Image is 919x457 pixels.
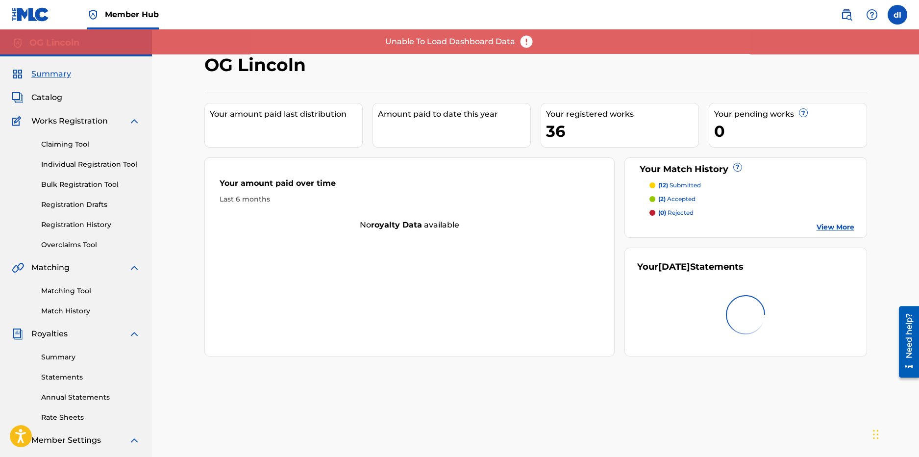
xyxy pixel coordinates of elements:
[658,195,695,203] p: accepted
[220,194,600,204] div: Last 6 months
[31,328,68,340] span: Royalties
[220,178,600,194] div: Your amount paid over time
[41,139,140,150] a: Claiming Tool
[546,120,698,142] div: 36
[41,306,140,316] a: Match History
[41,220,140,230] a: Registration History
[205,219,615,231] div: No available
[41,372,140,382] a: Statements
[31,115,108,127] span: Works Registration
[87,9,99,21] img: Top Rightsholder
[128,328,140,340] img: expand
[128,434,140,446] img: expand
[371,220,422,229] strong: royalty data
[12,92,24,103] img: Catalog
[41,159,140,170] a: Individual Registration Tool
[105,9,159,20] span: Member Hub
[31,68,71,80] span: Summary
[41,200,140,210] a: Registration Drafts
[734,163,742,171] span: ?
[870,410,919,457] iframe: Chat Widget
[817,222,854,232] a: View More
[385,36,515,48] p: Unable To Load Dashboard Data
[714,120,867,142] div: 0
[41,412,140,423] a: Rate Sheets
[841,9,852,21] img: search
[873,420,879,449] div: Drag
[799,109,807,117] span: ?
[128,115,140,127] img: expand
[210,108,362,120] div: Your amount paid last distribution
[12,115,25,127] img: Works Registration
[546,108,698,120] div: Your registered works
[31,92,62,103] span: Catalog
[658,181,701,190] p: submitted
[41,352,140,362] a: Summary
[649,195,854,203] a: (2) accepted
[31,434,101,446] span: Member Settings
[837,5,856,25] a: Public Search
[658,209,666,216] span: (0)
[204,54,311,76] h2: OG Lincoln
[41,286,140,296] a: Matching Tool
[649,208,854,217] a: (0) rejected
[12,7,50,22] img: MLC Logo
[892,302,919,381] iframe: Resource Center
[12,328,24,340] img: Royalties
[658,208,694,217] p: rejected
[888,5,907,25] div: User Menu
[378,108,530,120] div: Amount paid to date this year
[637,163,854,176] div: Your Match History
[41,240,140,250] a: Overclaims Tool
[862,5,882,25] div: Help
[649,181,854,190] a: (12) submitted
[12,262,24,274] img: Matching
[41,392,140,403] a: Annual Statements
[12,68,24,80] img: Summary
[866,9,878,21] img: help
[12,92,62,103] a: CatalogCatalog
[128,262,140,274] img: expand
[41,179,140,190] a: Bulk Registration Tool
[31,262,70,274] span: Matching
[519,34,534,49] img: error
[714,108,867,120] div: Your pending works
[12,68,71,80] a: SummarySummary
[658,181,668,189] span: (12)
[718,287,773,342] img: preloader
[658,195,666,203] span: (2)
[637,260,744,274] div: Your Statements
[658,261,690,272] span: [DATE]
